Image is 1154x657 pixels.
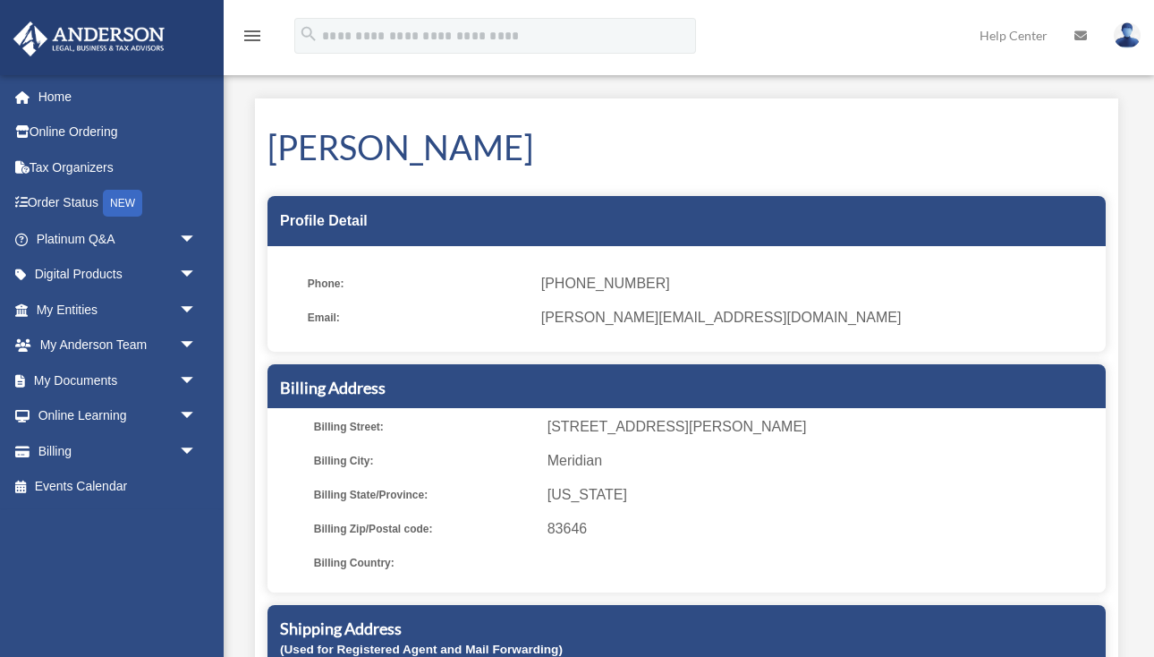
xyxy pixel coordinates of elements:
[308,271,529,296] span: Phone:
[179,221,215,258] span: arrow_drop_down
[1114,22,1141,48] img: User Pic
[13,149,224,185] a: Tax Organizers
[13,115,224,150] a: Online Ordering
[267,124,1106,171] h1: [PERSON_NAME]
[547,516,1099,542] span: 83646
[280,643,563,656] small: (Used for Registered Agent and Mail Forwarding)
[13,398,224,434] a: Online Learningarrow_drop_down
[280,377,1093,399] h5: Billing Address
[179,292,215,328] span: arrow_drop_down
[179,257,215,294] span: arrow_drop_down
[179,363,215,399] span: arrow_drop_down
[547,482,1099,508] span: [US_STATE]
[280,618,1093,640] h5: Shipping Address
[179,398,215,435] span: arrow_drop_down
[13,221,224,257] a: Platinum Q&Aarrow_drop_down
[242,31,263,47] a: menu
[547,414,1099,439] span: [STREET_ADDRESS][PERSON_NAME]
[541,271,1093,296] span: [PHONE_NUMBER]
[547,448,1099,474] span: Meridian
[13,257,224,293] a: Digital Productsarrow_drop_down
[242,25,263,47] i: menu
[314,482,535,508] span: Billing State/Province:
[13,185,224,222] a: Order StatusNEW
[13,469,224,505] a: Events Calendar
[103,190,142,217] div: NEW
[267,196,1106,246] div: Profile Detail
[314,516,535,542] span: Billing Zip/Postal code:
[179,433,215,470] span: arrow_drop_down
[541,305,1093,330] span: [PERSON_NAME][EMAIL_ADDRESS][DOMAIN_NAME]
[13,292,224,328] a: My Entitiesarrow_drop_down
[314,414,535,439] span: Billing Street:
[13,79,224,115] a: Home
[179,328,215,364] span: arrow_drop_down
[308,305,529,330] span: Email:
[314,550,535,576] span: Billing Country:
[13,328,224,363] a: My Anderson Teamarrow_drop_down
[299,24,318,44] i: search
[13,363,224,398] a: My Documentsarrow_drop_down
[8,21,170,56] img: Anderson Advisors Platinum Portal
[314,448,535,474] span: Billing City:
[13,433,224,469] a: Billingarrow_drop_down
